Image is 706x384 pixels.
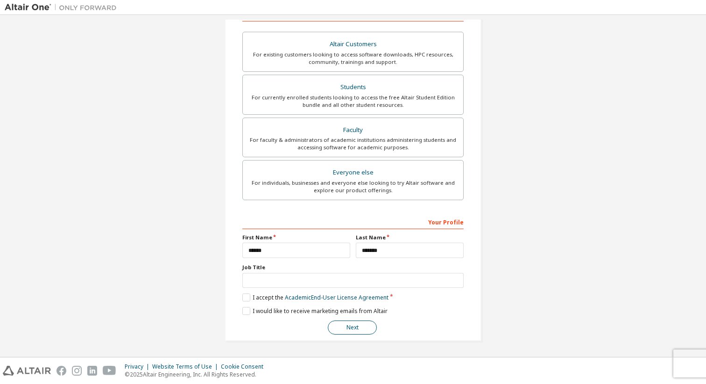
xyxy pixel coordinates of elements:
[221,363,269,370] div: Cookie Consent
[125,370,269,378] p: © 2025 Altair Engineering, Inc. All Rights Reserved.
[125,363,152,370] div: Privacy
[242,264,464,271] label: Job Title
[248,81,458,94] div: Students
[248,124,458,137] div: Faculty
[248,179,458,194] div: For individuals, businesses and everyone else looking to try Altair software and explore our prod...
[248,136,458,151] div: For faculty & administrators of academic institutions administering students and accessing softwa...
[248,51,458,66] div: For existing customers looking to access software downloads, HPC resources, community, trainings ...
[248,166,458,179] div: Everyone else
[152,363,221,370] div: Website Terms of Use
[103,366,116,376] img: youtube.svg
[328,321,377,335] button: Next
[242,293,388,301] label: I accept the
[5,3,121,12] img: Altair One
[3,366,51,376] img: altair_logo.svg
[242,234,350,241] label: First Name
[242,214,464,229] div: Your Profile
[87,366,97,376] img: linkedin.svg
[242,307,388,315] label: I would like to receive marketing emails from Altair
[56,366,66,376] img: facebook.svg
[285,293,388,301] a: Academic End-User License Agreement
[72,366,82,376] img: instagram.svg
[248,94,458,109] div: For currently enrolled students looking to access the free Altair Student Edition bundle and all ...
[248,38,458,51] div: Altair Customers
[356,234,464,241] label: Last Name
